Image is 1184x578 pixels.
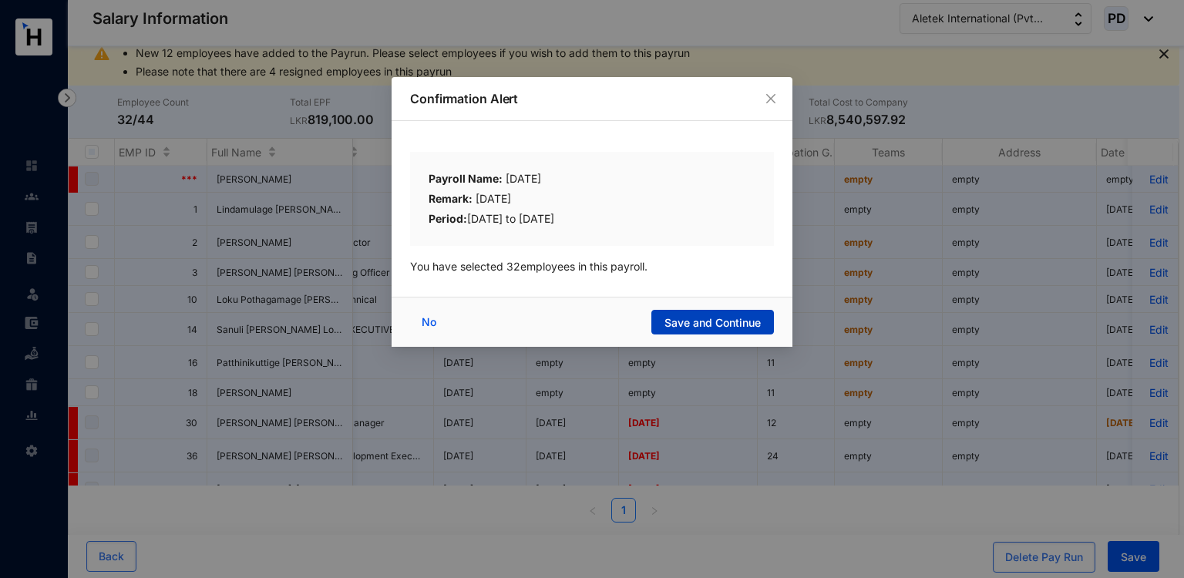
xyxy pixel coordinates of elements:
[429,170,755,190] div: [DATE]
[429,212,467,225] b: Period:
[664,315,761,331] span: Save and Continue
[410,89,774,108] p: Confirmation Alert
[765,92,777,105] span: close
[429,172,503,185] b: Payroll Name:
[410,260,647,273] span: You have selected 32 employees in this payroll.
[410,310,452,334] button: No
[422,314,436,331] span: No
[429,210,755,227] div: [DATE] to [DATE]
[429,192,473,205] b: Remark:
[651,310,774,334] button: Save and Continue
[429,190,755,210] div: [DATE]
[762,90,779,107] button: Close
